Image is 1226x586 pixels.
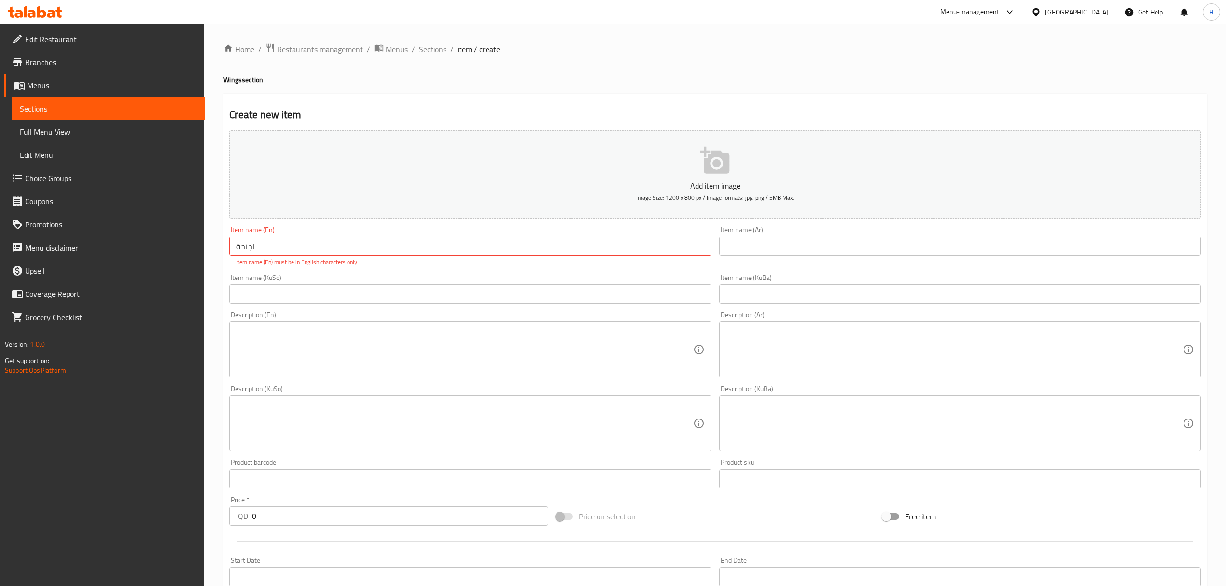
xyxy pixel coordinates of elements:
input: Enter name Ar [719,237,1201,256]
input: Enter name KuBa [719,284,1201,304]
a: Home [223,43,254,55]
a: Menus [4,74,205,97]
a: Edit Menu [12,143,205,167]
p: Item name (En) must be in English characters only [236,258,704,266]
span: Promotions [25,219,197,230]
input: Please enter price [252,506,548,526]
a: Edit Restaurant [4,28,205,51]
a: Support.OpsPlatform [5,364,66,377]
span: Free item [905,511,936,522]
span: Edit Menu [20,149,197,161]
a: Menus [374,43,408,56]
span: Full Menu View [20,126,197,138]
input: Enter name KuSo [229,284,711,304]
li: / [258,43,262,55]
button: Add item imageImage Size: 1200 x 800 px / Image formats: jpg, png / 5MB Max. [229,130,1201,219]
h4: Wings section [223,75,1207,84]
li: / [412,43,415,55]
span: Menu disclaimer [25,242,197,253]
span: Image Size: 1200 x 800 px / Image formats: jpg, png / 5MB Max. [636,192,794,203]
a: Sections [12,97,205,120]
a: Menu disclaimer [4,236,205,259]
input: Please enter product barcode [229,469,711,488]
a: Branches [4,51,205,74]
span: Branches [25,56,197,68]
span: Price on selection [579,511,636,522]
a: Coverage Report [4,282,205,306]
input: Enter name En [229,237,711,256]
span: Grocery Checklist [25,311,197,323]
a: Full Menu View [12,120,205,143]
a: Restaurants management [265,43,363,56]
span: 1.0.0 [30,338,45,350]
a: Grocery Checklist [4,306,205,329]
h2: Create new item [229,108,1201,122]
span: Choice Groups [25,172,197,184]
p: Add item image [244,180,1186,192]
span: Restaurants management [277,43,363,55]
span: Get support on: [5,354,49,367]
nav: breadcrumb [223,43,1207,56]
a: Coupons [4,190,205,213]
li: / [367,43,370,55]
span: Version: [5,338,28,350]
a: Sections [419,43,446,55]
span: item / create [458,43,500,55]
span: Menus [386,43,408,55]
span: H [1209,7,1213,17]
span: Coverage Report [25,288,197,300]
a: Promotions [4,213,205,236]
a: Upsell [4,259,205,282]
span: Sections [20,103,197,114]
span: Coupons [25,195,197,207]
span: Edit Restaurant [25,33,197,45]
p: IQD [236,510,248,522]
span: Menus [27,80,197,91]
div: Menu-management [940,6,1000,18]
div: [GEOGRAPHIC_DATA] [1045,7,1109,17]
a: Choice Groups [4,167,205,190]
span: Upsell [25,265,197,277]
input: Please enter product sku [719,469,1201,488]
li: / [450,43,454,55]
